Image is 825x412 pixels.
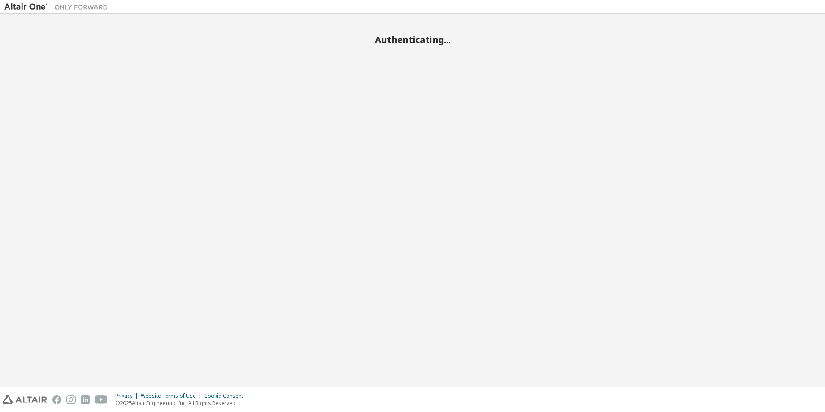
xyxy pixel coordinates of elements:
[4,34,821,45] h2: Authenticating...
[66,395,76,404] img: instagram.svg
[115,399,249,407] p: © 2025 Altair Engineering, Inc. All Rights Reserved.
[115,393,141,399] div: Privacy
[141,393,204,399] div: Website Terms of Use
[95,395,107,404] img: youtube.svg
[52,395,61,404] img: facebook.svg
[204,393,249,399] div: Cookie Consent
[4,3,112,11] img: Altair One
[81,395,90,404] img: linkedin.svg
[3,395,47,404] img: altair_logo.svg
